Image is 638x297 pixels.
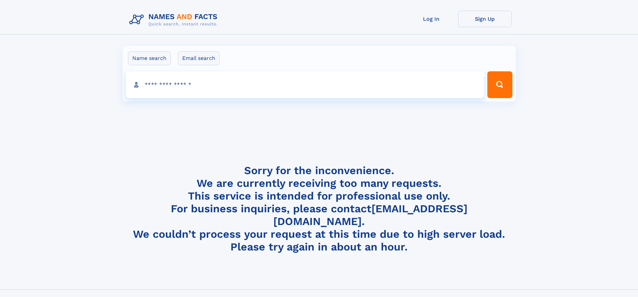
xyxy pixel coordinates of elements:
[127,11,223,29] img: Logo Names and Facts
[127,164,512,253] h4: Sorry for the inconvenience. We are currently receiving too many requests. This service is intend...
[487,71,512,98] button: Search Button
[273,202,468,228] a: [EMAIL_ADDRESS][DOMAIN_NAME]
[128,51,171,65] label: Name search
[126,71,485,98] input: search input
[178,51,220,65] label: Email search
[458,11,512,27] a: Sign Up
[405,11,458,27] a: Log In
